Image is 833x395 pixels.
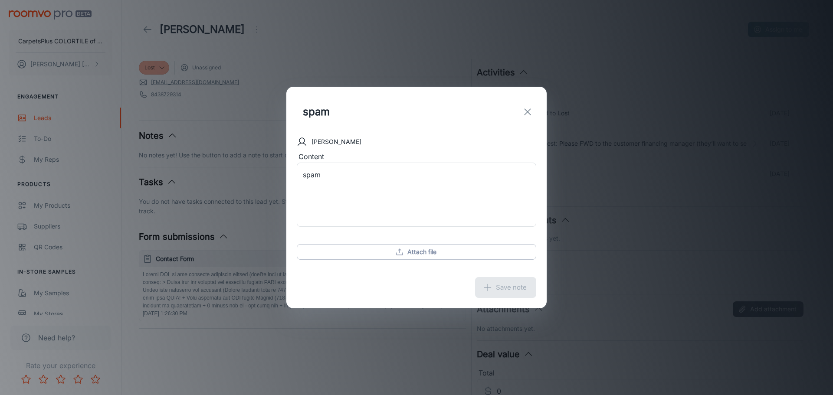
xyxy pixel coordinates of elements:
[297,97,472,127] input: Title
[303,170,530,220] textarea: spam
[312,137,361,147] p: [PERSON_NAME]
[297,151,536,163] div: Content
[519,103,536,121] button: exit
[297,244,536,260] button: Attach file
